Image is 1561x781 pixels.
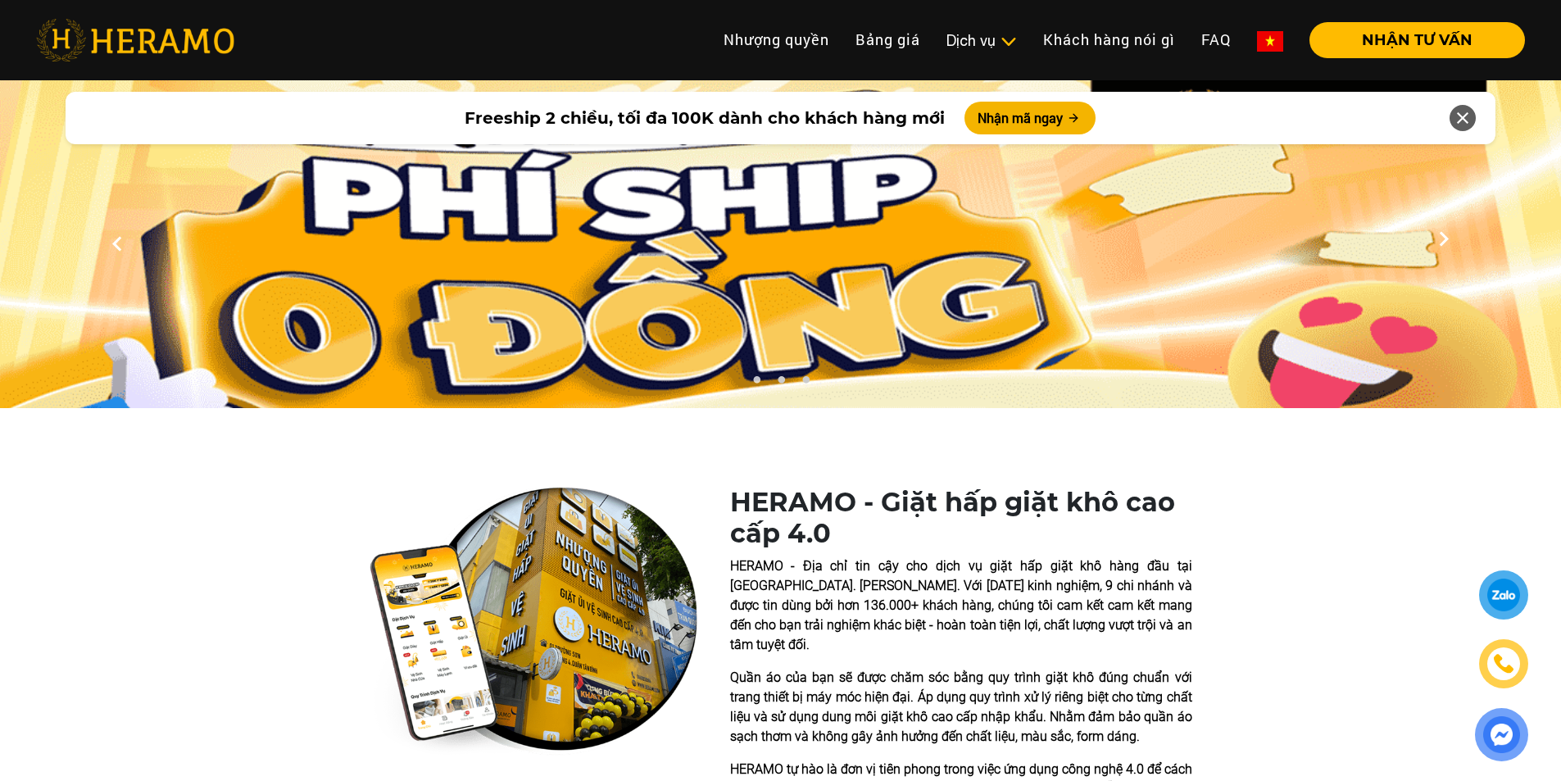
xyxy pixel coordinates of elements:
img: heramo-logo.png [36,19,234,61]
a: phone-icon [1482,642,1526,686]
button: 2 [773,375,789,392]
a: Bảng giá [842,22,933,57]
div: Dịch vụ [946,30,1017,52]
a: FAQ [1188,22,1244,57]
img: phone-icon [1494,654,1513,674]
h1: HERAMO - Giặt hấp giặt khô cao cấp 4.0 [730,487,1192,550]
button: 1 [748,375,765,392]
a: Khách hàng nói gì [1030,22,1188,57]
a: NHẬN TƯ VẤN [1296,33,1525,48]
img: subToggleIcon [1000,34,1017,50]
p: HERAMO - Địa chỉ tin cậy cho dịch vụ giặt hấp giặt khô hàng đầu tại [GEOGRAPHIC_DATA]. [PERSON_NA... [730,556,1192,655]
a: Nhượng quyền [710,22,842,57]
button: NHẬN TƯ VẤN [1309,22,1525,58]
span: Freeship 2 chiều, tối đa 100K dành cho khách hàng mới [465,106,945,130]
img: heramo-quality-banner [370,487,697,756]
button: Nhận mã ngay [964,102,1096,134]
button: 3 [797,375,814,392]
img: vn-flag.png [1257,31,1283,52]
p: Quần áo của bạn sẽ được chăm sóc bằng quy trình giặt khô đúng chuẩn với trang thiết bị máy móc hi... [730,668,1192,747]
